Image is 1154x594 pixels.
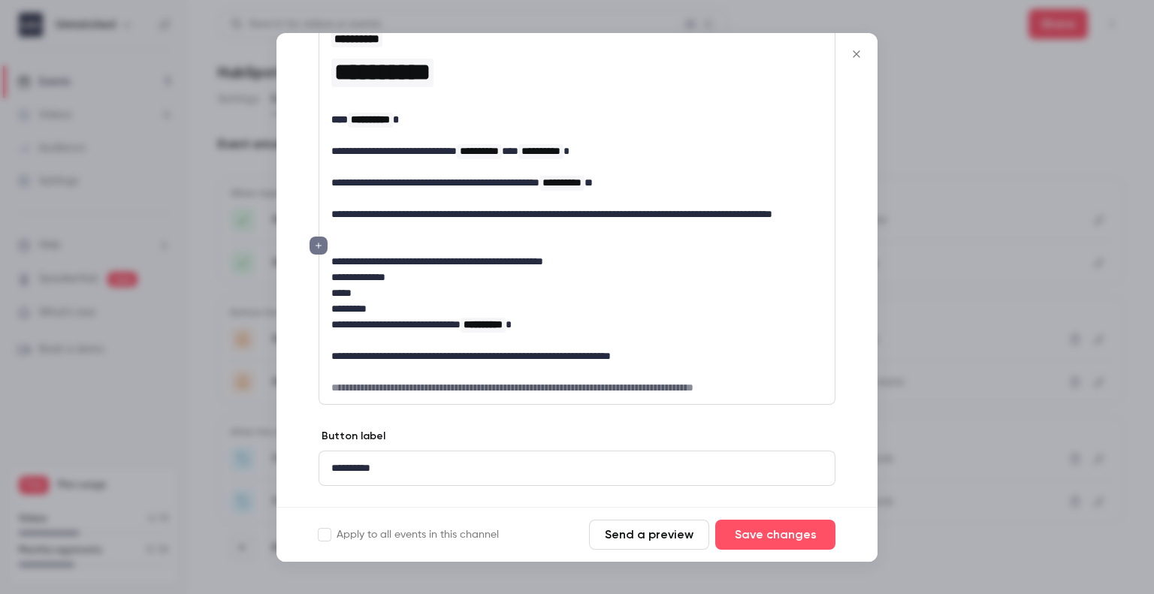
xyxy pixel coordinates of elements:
[715,520,835,550] button: Save changes
[589,520,709,550] button: Send a preview
[841,39,872,69] button: Close
[319,527,499,542] label: Apply to all events in this channel
[319,21,835,404] div: editor
[319,429,385,444] label: Button label
[319,451,835,485] div: editor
